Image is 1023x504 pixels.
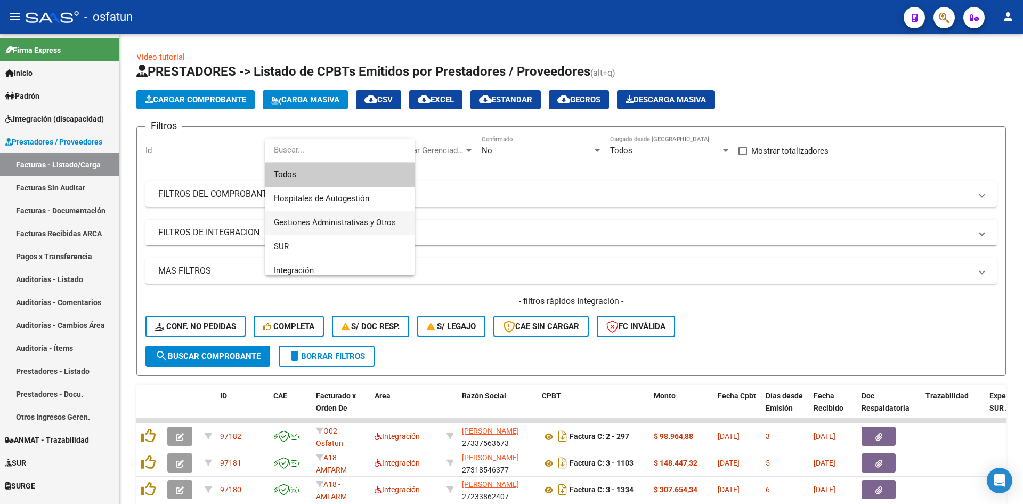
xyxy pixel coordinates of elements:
[274,242,289,251] span: SUR
[265,138,415,162] input: dropdown search
[274,266,314,275] span: Integración
[274,218,396,227] span: Gestiones Administrativas y Otros
[987,468,1012,493] div: Open Intercom Messenger
[274,163,406,187] span: Todos
[274,194,369,203] span: Hospitales de Autogestión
